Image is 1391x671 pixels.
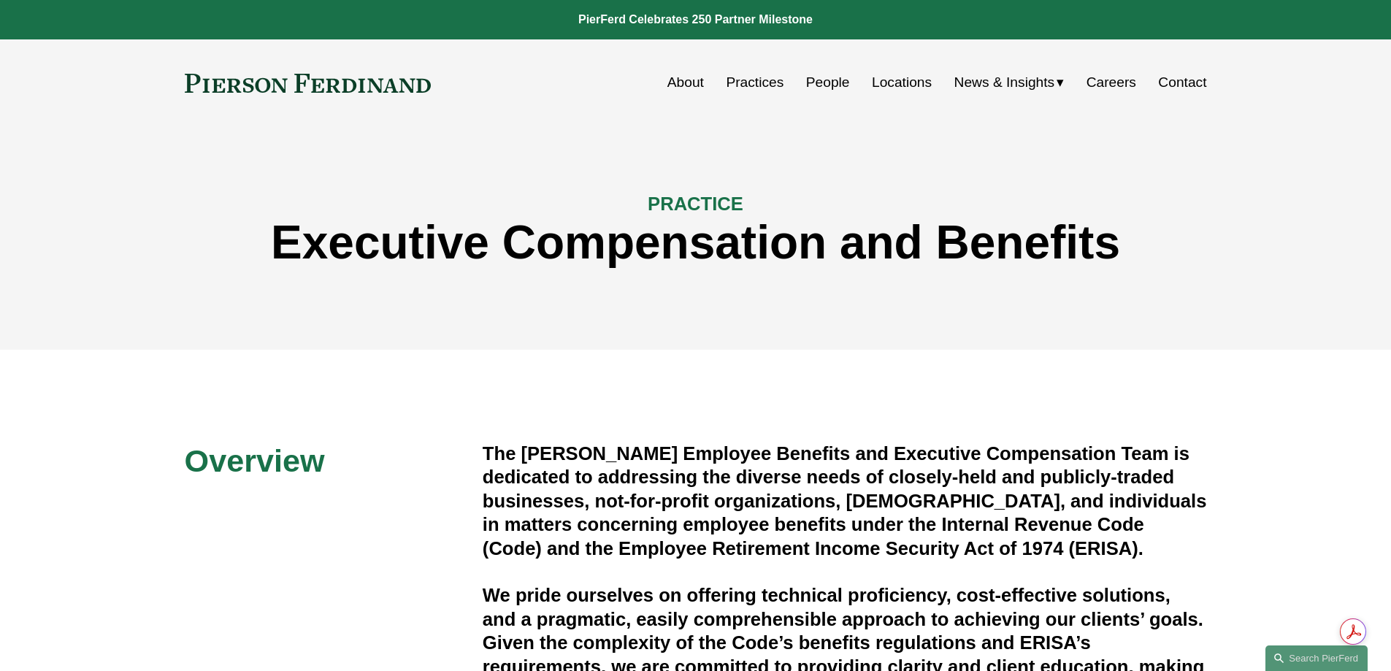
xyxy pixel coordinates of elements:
a: Contact [1158,69,1206,96]
a: Search this site [1265,645,1368,671]
a: Locations [872,69,932,96]
a: Careers [1087,69,1136,96]
span: PRACTICE [648,193,743,214]
a: About [667,69,704,96]
h4: The [PERSON_NAME] Employee Benefits and Executive Compensation Team is dedicated to addressing th... [483,442,1207,560]
span: Overview [185,443,325,478]
a: folder dropdown [954,69,1065,96]
a: Practices [726,69,783,96]
a: People [806,69,850,96]
span: News & Insights [954,70,1055,96]
h1: Executive Compensation and Benefits [185,216,1207,269]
